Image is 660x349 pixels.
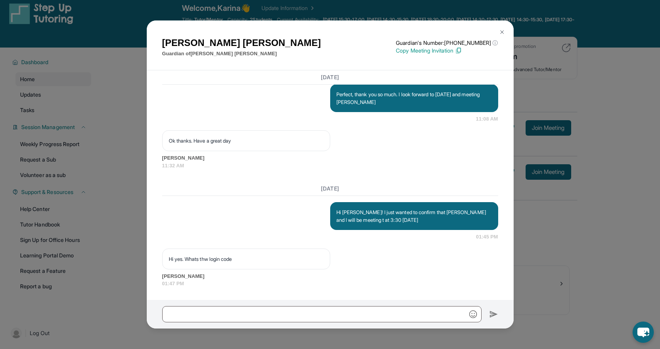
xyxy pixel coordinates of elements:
[162,73,498,81] h3: [DATE]
[396,47,498,54] p: Copy Meeting Invitation
[476,115,498,123] span: 11:08 AM
[455,47,462,54] img: Copy Icon
[469,310,477,318] img: Emoji
[162,154,498,162] span: [PERSON_NAME]
[169,255,324,263] p: Hi yes. Whats thw login code
[162,36,321,50] h1: [PERSON_NAME] [PERSON_NAME]
[162,50,321,58] p: Guardian of [PERSON_NAME] [PERSON_NAME]
[396,39,498,47] p: Guardian's Number: [PHONE_NUMBER]
[499,29,505,35] img: Close Icon
[476,233,498,241] span: 01:45 PM
[162,280,498,288] span: 01:47 PM
[162,272,498,280] span: [PERSON_NAME]
[336,90,492,106] p: Perfect, thank you so much. I look forward to [DATE] and meeting [PERSON_NAME]
[336,208,492,224] p: Hi [PERSON_NAME]! I just wanted to confirm that [PERSON_NAME] and I will be meeting t at 3:30 [DATE]
[169,137,324,145] p: Ok thanks. Have a great day
[162,185,498,192] h3: [DATE]
[633,322,654,343] button: chat-button
[489,310,498,319] img: Send icon
[492,39,498,47] span: ⓘ
[162,162,498,170] span: 11:32 AM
